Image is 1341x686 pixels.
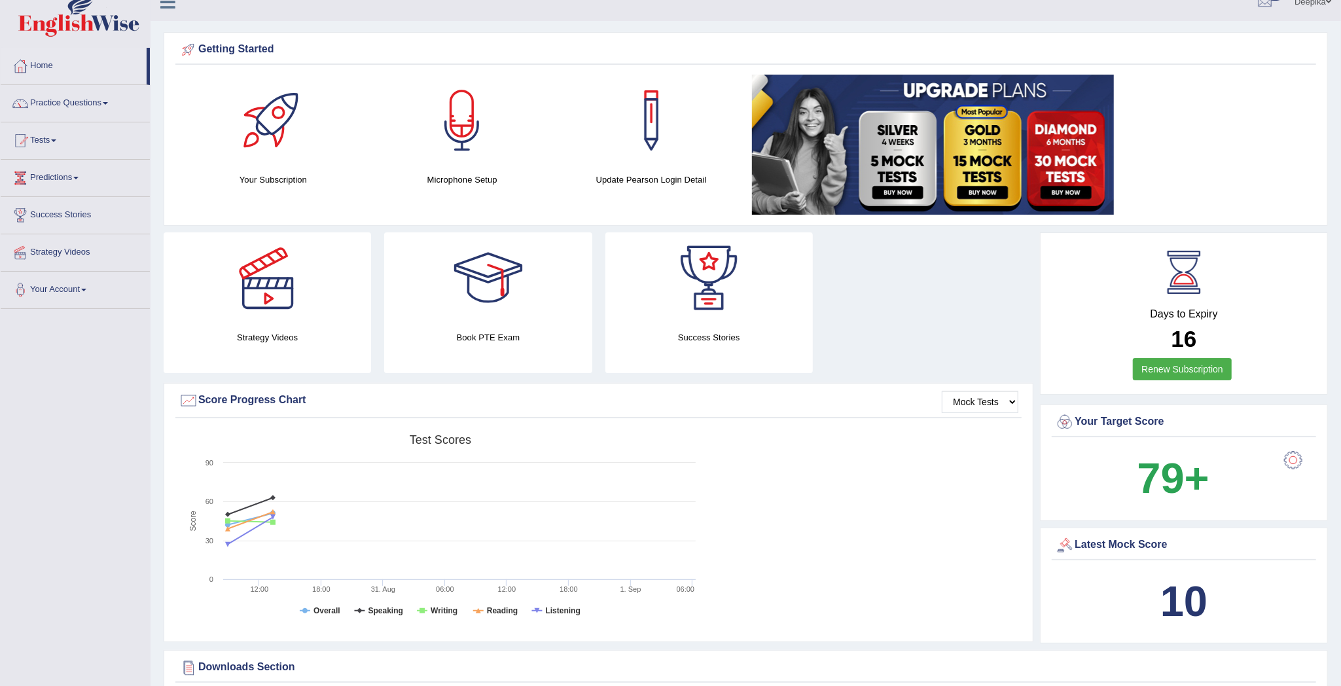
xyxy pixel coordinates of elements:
[677,585,695,593] text: 06:00
[251,585,269,593] text: 12:00
[1137,454,1209,502] b: 79+
[546,606,581,615] tspan: Listening
[374,173,550,187] h4: Microphone Setup
[1171,326,1197,352] b: 16
[1055,308,1313,320] h4: Days to Expiry
[1,234,150,267] a: Strategy Videos
[605,331,813,344] h4: Success Stories
[1,85,150,118] a: Practice Questions
[410,433,471,446] tspan: Test scores
[384,331,592,344] h4: Book PTE Exam
[368,606,403,615] tspan: Speaking
[1055,535,1313,555] div: Latest Mock Score
[498,585,516,593] text: 12:00
[188,511,198,532] tspan: Score
[1,272,150,304] a: Your Account
[620,585,641,593] tspan: 1. Sep
[560,585,578,593] text: 18:00
[752,75,1114,215] img: small5.jpg
[1,48,147,81] a: Home
[164,331,371,344] h4: Strategy Videos
[563,173,740,187] h4: Update Pearson Login Detail
[179,40,1313,60] div: Getting Started
[206,459,213,467] text: 90
[179,391,1018,410] div: Score Progress Chart
[371,585,395,593] tspan: 31. Aug
[1160,577,1207,625] b: 10
[1055,412,1313,432] div: Your Target Score
[206,537,213,545] text: 30
[487,606,518,615] tspan: Reading
[1,122,150,155] a: Tests
[1133,358,1232,380] a: Renew Subscription
[431,606,457,615] tspan: Writing
[1,160,150,192] a: Predictions
[179,658,1313,677] div: Downloads Section
[206,497,213,505] text: 60
[185,173,361,187] h4: Your Subscription
[209,575,213,583] text: 0
[313,606,340,615] tspan: Overall
[436,585,454,593] text: 06:00
[1,197,150,230] a: Success Stories
[312,585,331,593] text: 18:00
